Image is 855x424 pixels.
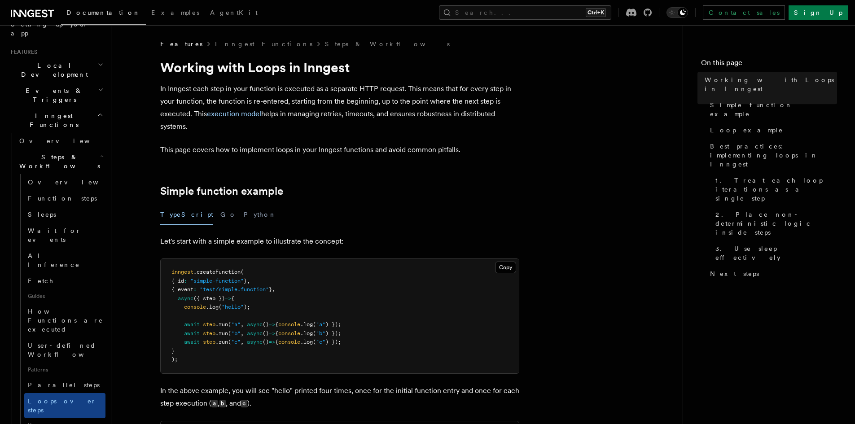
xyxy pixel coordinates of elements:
span: ( [313,339,316,345]
a: Next steps [706,266,837,282]
a: Simple function example [160,185,283,197]
span: How Functions are executed [28,308,103,333]
a: 2. Place non-deterministic logic inside steps [712,206,837,240]
span: console [278,330,300,337]
button: Search...Ctrl+K [439,5,611,20]
span: => [269,339,275,345]
span: ( [219,304,222,310]
code: a [211,400,218,407]
span: Simple function example [710,101,837,118]
a: Overview [24,174,105,190]
span: { event [171,286,193,293]
span: Fetch [28,277,54,284]
span: step [203,321,215,328]
button: Local Development [7,57,105,83]
button: Toggle dark mode [666,7,688,18]
span: Inngest Functions [7,111,97,129]
span: .log [206,304,219,310]
span: ( [241,269,244,275]
p: This page covers how to implement loops in your Inngest functions and avoid common pitfalls. [160,144,519,156]
span: Guides [24,289,105,303]
span: inngest [171,269,193,275]
span: "a" [231,321,241,328]
span: () [263,321,269,328]
span: Features [7,48,37,56]
a: Loops over steps [24,393,105,418]
span: "b" [231,330,241,337]
h1: Working with Loops in Inngest [160,59,519,75]
span: , [241,321,244,328]
span: "c" [316,339,325,345]
span: Sleeps [28,211,56,218]
a: Sleeps [24,206,105,223]
span: 2. Place non-deterministic logic inside steps [715,210,837,237]
span: ( [228,321,231,328]
span: step [203,339,215,345]
span: Best practices: implementing loops in Inngest [710,142,837,169]
span: } [171,348,175,354]
span: Local Development [7,61,98,79]
span: .run [215,330,228,337]
p: In the above example, you will see "hello" printed four times, once for the initial function entr... [160,385,519,410]
button: TypeScript [160,205,213,225]
span: async [247,321,263,328]
span: , [241,339,244,345]
span: , [272,286,275,293]
span: Overview [28,179,120,186]
button: Events & Triggers [7,83,105,108]
a: Wait for events [24,223,105,248]
span: ({ step }) [193,295,225,302]
span: Next steps [710,269,759,278]
span: .log [300,330,313,337]
span: "test/simple.function" [200,286,269,293]
span: AI Inference [28,252,80,268]
a: Loop example [706,122,837,138]
a: 3. Use sleep effectively [712,240,837,266]
h4: On this page [701,57,837,72]
span: .run [215,339,228,345]
a: User-defined Workflows [24,337,105,363]
span: "simple-function" [190,278,244,284]
a: Sign Up [789,5,848,20]
span: { [275,321,278,328]
span: Overview [19,137,112,144]
span: "a" [316,321,325,328]
span: Working with Loops in Inngest [705,75,837,93]
span: AgentKit [210,9,258,16]
kbd: Ctrl+K [586,8,606,17]
p: Let's start with a simple example to illustrate the concept: [160,235,519,248]
span: Loop example [710,126,783,135]
span: () [263,330,269,337]
span: ) }); [325,330,341,337]
span: () [263,339,269,345]
span: : [184,278,187,284]
span: => [225,295,231,302]
span: Parallel steps [28,381,100,389]
a: Working with Loops in Inngest [701,72,837,97]
a: Overview [16,133,105,149]
span: .log [300,339,313,345]
span: ( [313,321,316,328]
a: Function steps [24,190,105,206]
a: Steps & Workflows [325,39,450,48]
a: execution model [207,109,261,118]
span: .createFunction [193,269,241,275]
span: ) }); [325,321,341,328]
a: Best practices: implementing loops in Inngest [706,138,837,172]
span: Examples [151,9,199,16]
span: ); [171,356,178,363]
span: ( [313,330,316,337]
span: .run [215,321,228,328]
span: Features [160,39,202,48]
a: Inngest Functions [215,39,312,48]
a: Contact sales [703,5,785,20]
span: async [178,295,193,302]
span: , [247,278,250,284]
code: b [219,400,226,407]
span: "hello" [222,304,244,310]
a: Fetch [24,273,105,289]
a: 1. Treat each loop iterations as a single step [712,172,837,206]
span: => [269,330,275,337]
span: console [278,339,300,345]
span: Events & Triggers [7,86,98,104]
